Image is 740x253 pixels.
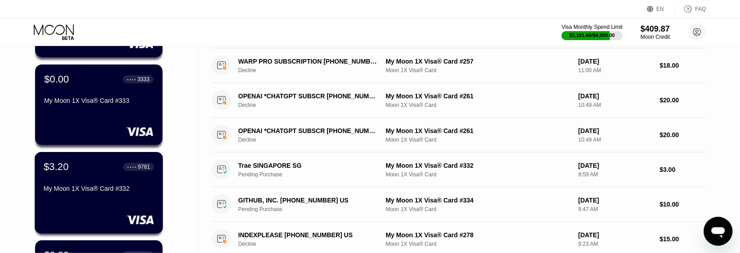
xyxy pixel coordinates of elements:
div: $3.20 [44,161,69,173]
div: $15.00 [660,235,706,243]
div: Pending Purchase [238,171,389,178]
div: Moon 1X Visa® Card [386,171,572,178]
div: Moon 1X Visa® Card [386,67,572,74]
div: Moon 1X Visa® Card [386,206,572,212]
div: 10:49 AM [578,102,653,108]
div: Trae SINGAPORE SG [238,162,378,169]
div: $409.87 [641,24,670,34]
div: INDEXPLEASE [PHONE_NUMBER] US [238,231,378,239]
div: EN [657,6,664,12]
div: ● ● ● ● [127,166,136,168]
div: My Moon 1X Visa® Card #278 [386,231,572,239]
div: EN [647,5,675,14]
div: WARP PRO SUBSCRIPTION [PHONE_NUMBER] USDeclineMy Moon 1X Visa® Card #257Moon 1X Visa® Card[DATE]1... [212,48,706,83]
div: My Moon 1X Visa® Card #332 [386,162,572,169]
div: FAQ [675,5,706,14]
div: GITHUB, INC. [PHONE_NUMBER] US [238,197,378,204]
div: 11:00 AM [578,67,653,74]
div: OPENAI *CHATGPT SUBSCR [PHONE_NUMBER] USDeclineMy Moon 1X Visa® Card #261Moon 1X Visa® Card[DATE]... [212,83,706,118]
div: Visa Monthly Spend Limit$3,181.60/$4,000.00 [562,24,622,40]
div: $409.87Moon Credit [641,24,670,40]
div: $20.00 [660,131,706,138]
div: OPENAI *CHATGPT SUBSCR [PHONE_NUMBER] US [238,92,378,100]
div: 9:59 AM [578,171,653,178]
div: GITHUB, INC. [PHONE_NUMBER] USPending PurchaseMy Moon 1X Visa® Card #334Moon 1X Visa® Card[DATE]9... [212,187,706,222]
iframe: Button to launch messaging window [704,217,733,246]
div: Decline [238,102,389,108]
div: 9781 [138,164,150,170]
div: $3,181.60 / $4,000.00 [570,32,615,38]
div: FAQ [695,6,706,12]
div: Pending Purchase [238,206,389,212]
div: 9:47 AM [578,206,653,212]
div: Trae SINGAPORE SGPending PurchaseMy Moon 1X Visa® Card #332Moon 1X Visa® Card[DATE]9:59 AM$3.00 [212,152,706,187]
div: Decline [238,67,389,74]
div: My Moon 1X Visa® Card #333 [44,97,154,104]
div: $3.20● ● ● ●9781My Moon 1X Visa® Card #332 [35,152,163,233]
div: $20.00 [660,97,706,104]
div: Decline [238,137,389,143]
div: 10:49 AM [578,137,653,143]
div: [DATE] [578,127,653,134]
div: $0.00 [44,74,69,85]
div: My Moon 1X Visa® Card #261 [386,127,572,134]
div: $0.00● ● ● ●3333My Moon 1X Visa® Card #333 [35,64,163,145]
div: Decline [238,241,389,247]
div: [DATE] [578,231,653,239]
div: 3333 [137,76,150,83]
div: 9:23 AM [578,241,653,247]
div: $3.00 [660,166,706,173]
div: My Moon 1X Visa® Card #334 [386,197,572,204]
div: [DATE] [578,197,653,204]
div: My Moon 1X Visa® Card #257 [386,58,572,65]
div: Moon 1X Visa® Card [386,137,572,143]
div: [DATE] [578,58,653,65]
div: $10.00 [660,201,706,208]
div: ● ● ● ● [127,78,136,81]
div: [DATE] [578,92,653,100]
div: OPENAI *CHATGPT SUBSCR [PHONE_NUMBER] USDeclineMy Moon 1X Visa® Card #261Moon 1X Visa® Card[DATE]... [212,118,706,152]
div: [DATE] [578,162,653,169]
div: My Moon 1X Visa® Card #332 [44,185,154,192]
div: Moon 1X Visa® Card [386,102,572,108]
div: My Moon 1X Visa® Card #261 [386,92,572,100]
div: Moon 1X Visa® Card [386,241,572,247]
div: OPENAI *CHATGPT SUBSCR [PHONE_NUMBER] US [238,127,378,134]
div: WARP PRO SUBSCRIPTION [PHONE_NUMBER] US [238,58,378,65]
div: Visa Monthly Spend Limit [562,24,622,30]
div: $18.00 [660,62,706,69]
div: Moon Credit [641,34,670,40]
